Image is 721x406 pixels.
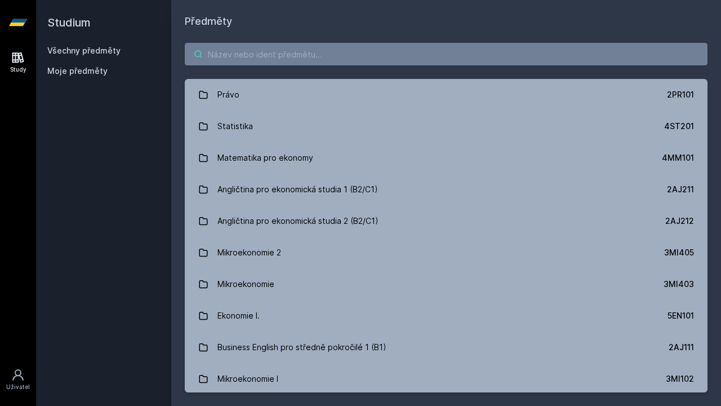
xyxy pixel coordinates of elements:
[2,45,34,80] a: Study
[664,279,694,290] div: 3MI403
[667,89,694,100] div: 2PR101
[217,83,239,106] div: Právo
[664,247,694,258] div: 3MI405
[217,210,379,232] div: Angličtina pro ekonomická studia 2 (B2/C1)
[185,111,707,142] a: Statistika 4ST201
[217,273,274,295] div: Mikroekonomie
[185,205,707,237] a: Angličtina pro ekonomická studia 2 (B2/C1) 2AJ212
[185,300,707,332] a: Ekonomie I. 5EN101
[665,215,694,227] div: 2AJ212
[185,363,707,395] a: Mikroekonomie I 3MI102
[667,310,694,321] div: 5EN101
[217,336,386,359] div: Business English pro středně pokročilé 1 (B1)
[664,121,694,132] div: 4ST201
[185,79,707,111] a: Právo 2PR101
[47,65,108,77] span: Moje předměty
[217,115,253,138] div: Statistika
[10,65,26,74] div: Study
[185,174,707,205] a: Angličtina pro ekonomická studia 1 (B2/C1) 2AJ211
[217,178,378,201] div: Angličtina pro ekonomická studia 1 (B2/C1)
[217,241,281,264] div: Mikroekonomie 2
[185,332,707,363] a: Business English pro středně pokročilé 1 (B1) 2AJ111
[47,46,121,55] a: Všechny předměty
[666,373,694,385] div: 3MI102
[6,383,30,391] div: Uživatel
[2,363,34,397] a: Uživatel
[667,184,694,195] div: 2AJ211
[217,147,313,169] div: Matematika pro ekonomy
[185,43,707,65] input: Název nebo ident předmětu…
[669,342,694,353] div: 2AJ111
[217,368,278,390] div: Mikroekonomie I
[185,237,707,268] a: Mikroekonomie 2 3MI405
[185,142,707,174] a: Matematika pro ekonomy 4MM101
[662,152,694,164] div: 4MM101
[217,304,260,327] div: Ekonomie I.
[185,14,707,29] h1: Předměty
[185,268,707,300] a: Mikroekonomie 3MI403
